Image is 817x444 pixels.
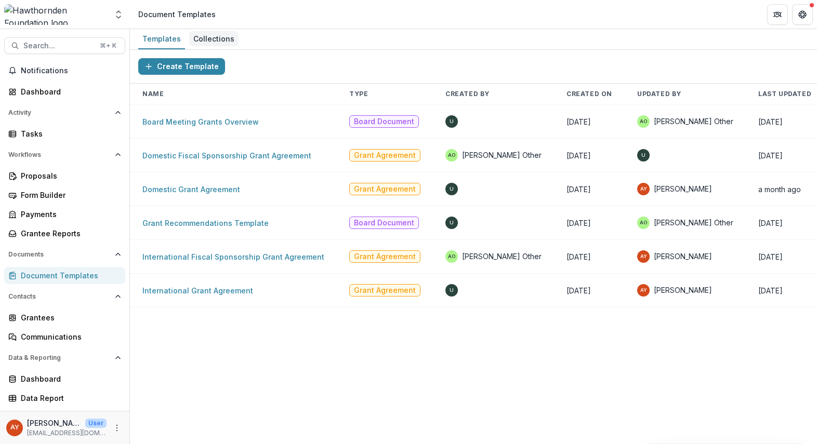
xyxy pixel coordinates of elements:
[138,31,185,46] div: Templates
[758,219,783,227] span: [DATE]
[21,66,121,75] span: Notifications
[4,167,125,184] a: Proposals
[142,219,269,227] a: Grant Recommendations Template
[111,422,123,434] button: More
[448,254,455,259] div: Andreas Other
[21,373,117,384] div: Dashboard
[8,354,111,361] span: Data & Reporting
[640,220,647,225] div: Andreas Other
[4,206,125,223] a: Payments
[21,228,117,239] div: Grantee Reports
[640,186,647,192] div: Andreas Yuíza
[450,288,454,293] div: Unknown
[640,254,647,259] div: Andreas Yuíza
[433,84,554,105] th: Created By
[8,293,111,300] span: Contacts
[640,119,647,124] div: Andreas Other
[4,246,125,263] button: Open Documents
[354,185,416,194] span: Grant Agreement
[566,252,591,261] span: [DATE]
[138,9,216,20] div: Document Templates
[758,117,783,126] span: [DATE]
[450,186,454,192] div: Unknown
[27,418,81,428] p: [PERSON_NAME]
[10,424,19,431] div: Andreas Yuíza
[4,370,125,387] a: Dashboard
[138,58,225,75] button: Create Template
[625,84,746,105] th: Updated By
[21,270,117,281] div: Document Templates
[462,150,542,160] span: [PERSON_NAME] Other
[641,153,645,158] div: Unknown
[4,186,125,204] a: Form Builder
[337,84,433,105] th: Type
[4,267,125,284] a: Document Templates
[354,117,414,126] span: Board Document
[566,219,591,227] span: [DATE]
[354,286,416,295] span: Grant Agreement
[21,393,117,403] div: Data Report
[4,125,125,142] a: Tasks
[4,62,125,79] button: Notifications
[450,119,454,124] div: Unknown
[654,116,733,127] span: [PERSON_NAME] Other
[4,328,125,345] a: Communications
[21,331,117,342] div: Communications
[354,219,414,227] span: Board Document
[134,7,220,22] nav: breadcrumb
[4,225,125,242] a: Grantee Reports
[654,184,712,194] span: [PERSON_NAME]
[758,252,783,261] span: [DATE]
[130,84,337,105] th: Name
[4,4,107,25] img: Hawthornden Foundation logo
[654,218,733,228] span: [PERSON_NAME] Other
[566,117,591,126] span: [DATE]
[354,151,416,160] span: Grant Agreement
[792,4,813,25] button: Get Help
[566,286,591,295] span: [DATE]
[21,128,117,139] div: Tasks
[85,419,107,428] p: User
[142,117,259,126] a: Board Meeting Grants Overview
[21,209,117,220] div: Payments
[4,309,125,326] a: Grantees
[462,251,542,262] span: [PERSON_NAME] Other
[189,31,239,46] div: Collections
[8,109,111,116] span: Activity
[354,252,416,261] span: Grant Agreement
[8,151,111,158] span: Workflows
[8,251,111,258] span: Documents
[4,104,125,121] button: Open Activity
[4,349,125,366] button: Open Data & Reporting
[4,288,125,305] button: Open Contacts
[142,151,311,160] a: Domestic Fiscal Sponsorship Grant Agreement
[23,42,94,50] span: Search...
[758,185,801,194] span: a month ago
[4,83,125,100] a: Dashboard
[450,220,454,225] div: Unknown
[758,286,783,295] span: [DATE]
[654,251,712,262] span: [PERSON_NAME]
[27,428,107,438] p: [EMAIL_ADDRESS][DOMAIN_NAME]
[142,252,324,261] a: International Fiscal Sponsorship Grant Agreement
[448,153,455,158] div: Andreas Other
[111,4,126,25] button: Open entity switcher
[4,146,125,163] button: Open Workflows
[654,285,712,295] span: [PERSON_NAME]
[566,185,591,194] span: [DATE]
[566,151,591,160] span: [DATE]
[4,389,125,407] a: Data Report
[640,288,647,293] div: Andreas Yuíza
[142,185,240,194] a: Domestic Grant Agreement
[21,190,117,200] div: Form Builder
[554,84,625,105] th: Created On
[758,151,783,160] span: [DATE]
[98,40,118,51] div: ⌘ + K
[4,37,125,54] button: Search...
[142,286,253,295] a: International Grant Agreement
[138,29,185,49] a: Templates
[189,29,239,49] a: Collections
[21,170,117,181] div: Proposals
[21,312,117,323] div: Grantees
[767,4,788,25] button: Partners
